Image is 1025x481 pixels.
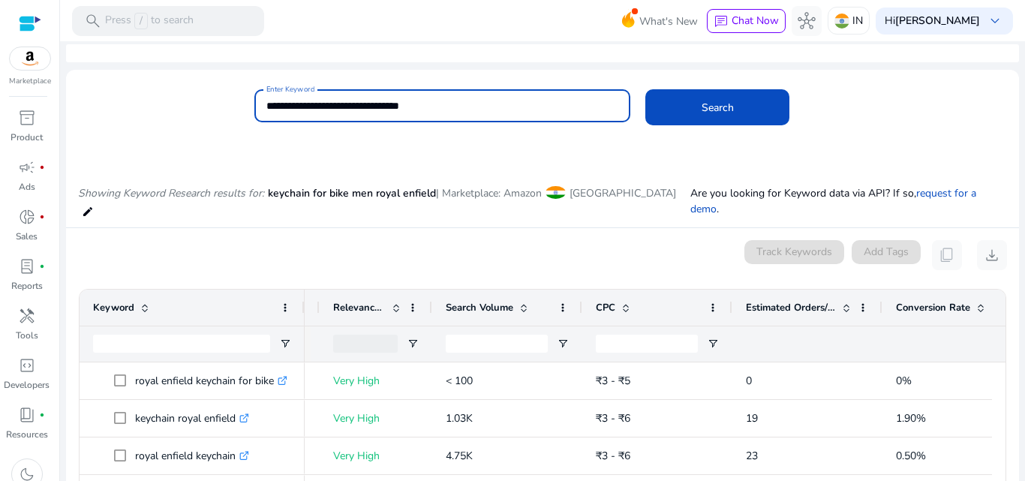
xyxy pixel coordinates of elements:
[639,8,698,35] span: What's New
[596,374,630,388] span: ₹3 - ₹5
[18,208,36,226] span: donut_small
[39,164,45,170] span: fiber_manual_record
[84,12,102,30] span: search
[596,449,630,463] span: ₹3 - ₹6
[446,374,473,388] span: < 100
[93,335,270,353] input: Keyword Filter Input
[78,186,264,200] i: Showing Keyword Research results for:
[596,301,615,314] span: CPC
[16,230,38,243] p: Sales
[446,335,548,353] input: Search Volume Filter Input
[446,449,473,463] span: 4.75K
[798,12,816,30] span: hub
[407,338,419,350] button: Open Filter Menu
[18,406,36,424] span: book_4
[11,131,43,144] p: Product
[570,186,676,200] span: [GEOGRAPHIC_DATA]
[333,403,419,434] p: Very High
[896,374,912,388] span: 0%
[746,411,758,425] span: 19
[333,440,419,471] p: Very High
[135,365,287,396] p: royal enfield keychain for bike
[834,14,849,29] img: in.svg
[446,411,473,425] span: 1.03K
[93,301,134,314] span: Keyword
[19,180,35,194] p: Ads
[135,440,249,471] p: royal enfield keychain
[596,335,698,353] input: CPC Filter Input
[18,307,36,325] span: handyman
[82,203,94,221] mat-icon: edit
[714,14,729,29] span: chat
[268,186,436,200] span: keychain for bike men royal enfield
[896,301,970,314] span: Conversion Rate
[11,279,43,293] p: Reports
[436,186,542,200] span: | Marketplace: Amazon
[986,12,1004,30] span: keyboard_arrow_down
[279,338,291,350] button: Open Filter Menu
[746,374,752,388] span: 0
[18,109,36,127] span: inventory_2
[702,100,734,116] span: Search
[135,403,249,434] p: keychain royal enfield
[6,428,48,441] p: Resources
[645,89,789,125] button: Search
[18,356,36,374] span: code_blocks
[746,301,836,314] span: Estimated Orders/Month
[39,263,45,269] span: fiber_manual_record
[333,301,386,314] span: Relevance Score
[446,301,513,314] span: Search Volume
[10,47,50,70] img: amazon.svg
[977,240,1007,270] button: download
[134,13,148,29] span: /
[896,449,926,463] span: 0.50%
[266,84,314,95] mat-label: Enter Keyword
[732,14,779,28] span: Chat Now
[896,411,926,425] span: 1.90%
[885,16,980,26] p: Hi
[333,365,419,396] p: Very High
[18,158,36,176] span: campaign
[746,449,758,463] span: 23
[16,329,38,342] p: Tools
[707,338,719,350] button: Open Filter Menu
[707,9,786,33] button: chatChat Now
[792,6,822,36] button: hub
[852,8,863,34] p: IN
[690,185,1007,217] p: Are you looking for Keyword data via API? If so, .
[9,76,51,87] p: Marketplace
[557,338,569,350] button: Open Filter Menu
[39,412,45,418] span: fiber_manual_record
[4,378,50,392] p: Developers
[105,13,194,29] p: Press to search
[596,411,630,425] span: ₹3 - ₹6
[895,14,980,28] b: [PERSON_NAME]
[18,257,36,275] span: lab_profile
[39,214,45,220] span: fiber_manual_record
[983,246,1001,264] span: download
